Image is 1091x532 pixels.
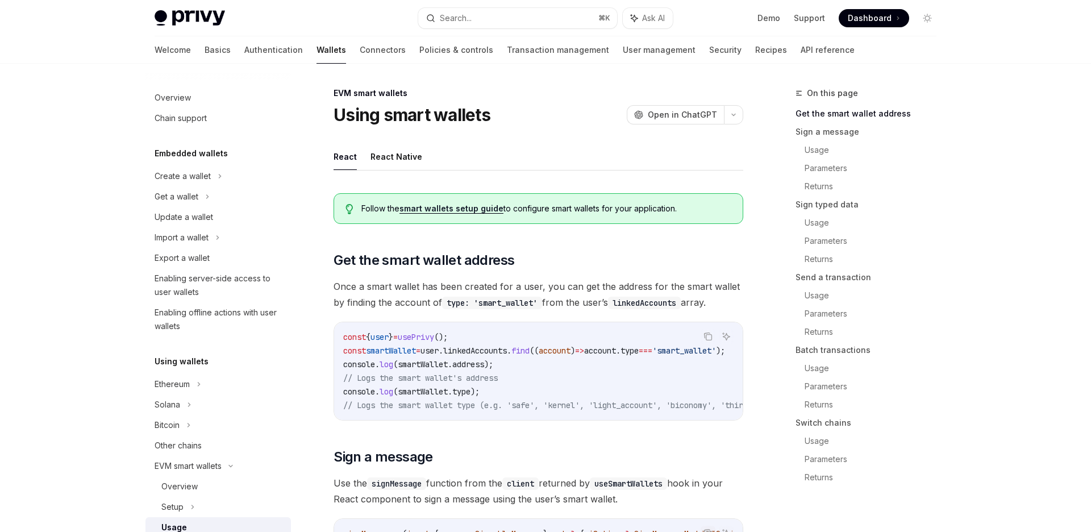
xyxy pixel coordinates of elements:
img: light logo [155,10,225,26]
a: Parameters [805,305,946,323]
h5: Embedded wallets [155,147,228,160]
a: Returns [805,177,946,196]
a: Authentication [244,36,303,64]
a: Returns [805,323,946,341]
div: EVM smart wallets [334,88,743,99]
span: . [448,386,452,397]
a: Usage [805,141,946,159]
span: smartWallet [366,346,416,356]
a: User management [623,36,696,64]
span: ( [393,386,398,397]
span: => [575,346,584,356]
code: linkedAccounts [608,297,681,309]
a: Parameters [805,159,946,177]
a: Usage [805,286,946,305]
a: Basics [205,36,231,64]
span: Open in ChatGPT [648,109,717,120]
span: const [343,346,366,356]
span: (); [434,332,448,342]
code: signMessage [367,477,426,490]
a: Usage [805,359,946,377]
button: React Native [370,143,422,170]
div: Get a wallet [155,190,198,203]
a: Parameters [805,377,946,396]
a: Returns [805,396,946,414]
a: Returns [805,468,946,487]
button: Copy the contents from the code block [701,329,715,344]
span: ) [571,346,575,356]
span: (( [530,346,539,356]
button: Ask AI [719,329,734,344]
div: Search... [440,11,472,25]
span: type [452,386,470,397]
a: Security [709,36,742,64]
div: Chain support [155,111,207,125]
h1: Using smart wallets [334,105,490,125]
a: Demo [757,13,780,24]
span: ); [470,386,480,397]
a: Recipes [755,36,787,64]
span: On this page [807,86,858,100]
span: . [507,346,511,356]
span: address [452,359,484,369]
div: Update a wallet [155,210,213,224]
div: Export a wallet [155,251,210,265]
span: account [539,346,571,356]
span: . [375,359,380,369]
span: smartWallet [398,386,448,397]
span: = [393,332,398,342]
a: Transaction management [507,36,609,64]
span: Dashboard [848,13,892,24]
a: Other chains [145,435,291,456]
span: . [616,346,621,356]
span: usePrivy [398,332,434,342]
div: EVM smart wallets [155,459,222,473]
span: log [380,386,393,397]
span: smartWallet [398,359,448,369]
span: const [343,332,366,342]
div: Bitcoin [155,418,180,432]
code: type: 'smart_wallet' [442,297,542,309]
a: Batch transactions [796,341,946,359]
span: ); [484,359,493,369]
code: useSmartWallets [590,477,667,490]
a: Parameters [805,450,946,468]
span: console [343,386,375,397]
span: Follow the to configure smart wallets for your application. [361,203,731,214]
a: Dashboard [839,9,909,27]
span: // Logs the smart wallet type (e.g. 'safe', 'kernel', 'light_account', 'biconomy', 'thirdweb', 'c... [343,400,884,410]
div: Create a wallet [155,169,211,183]
span: } [389,332,393,342]
a: Update a wallet [145,207,291,227]
div: Ethereum [155,377,190,391]
span: === [639,346,652,356]
a: Support [794,13,825,24]
div: Overview [155,91,191,105]
a: Enabling server-side access to user wallets [145,268,291,302]
span: . [448,359,452,369]
button: React [334,143,357,170]
a: Enabling offline actions with user wallets [145,302,291,336]
div: Import a wallet [155,231,209,244]
span: ⌘ K [598,14,610,23]
button: Open in ChatGPT [627,105,724,124]
button: Ask AI [623,8,673,28]
span: Once a smart wallet has been created for a user, you can get the address for the smart wallet by ... [334,279,743,310]
a: Overview [145,476,291,497]
a: Sign typed data [796,196,946,214]
a: Usage [805,214,946,232]
a: Connectors [360,36,406,64]
a: API reference [801,36,855,64]
span: account [584,346,616,356]
div: Enabling server-side access to user wallets [155,272,284,299]
a: Export a wallet [145,248,291,268]
span: ); [716,346,725,356]
div: Enabling offline actions with user wallets [155,306,284,333]
a: Policies & controls [419,36,493,64]
span: user [370,332,389,342]
span: console [343,359,375,369]
span: { [366,332,370,342]
span: linkedAccounts [443,346,507,356]
a: Usage [805,432,946,450]
span: . [375,386,380,397]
